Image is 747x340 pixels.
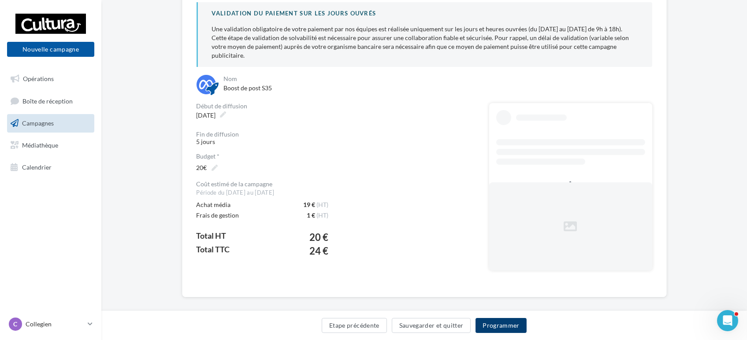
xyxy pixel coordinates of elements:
span: 1 € [307,211,316,219]
p: Collegien [26,320,84,329]
div: Boost de post S35 [222,74,652,96]
span: Opérations [23,75,54,82]
span: Boîte de réception [22,97,73,104]
span: Campagnes [22,119,54,127]
span: Médiathèque [22,141,58,149]
button: Programmer [476,318,527,333]
a: Boîte de réception [5,92,96,111]
div: Fin de diffusion [197,131,475,137]
span: (HT) [317,201,329,208]
div: Période du [DATE] au [DATE] [197,189,475,197]
div: Total HT [197,230,227,244]
div: Nom [224,76,650,82]
a: Médiathèque [5,136,96,155]
a: Opérations [5,70,96,88]
div: Validation du paiement sur les jours ouvrés [212,9,638,18]
div: Coût estimé de la campagne [197,181,475,187]
div: Frais de gestion [197,211,239,220]
span: C [14,320,18,329]
p: Une validation obligatoire de votre paiement par nos équipes est réalisée uniquement sur les jour... [212,25,638,60]
span: 19 € [304,201,316,208]
button: Sauvegarder et quitter [392,318,471,333]
div: Achat média [197,200,231,209]
button: Nouvelle campagne [7,42,94,57]
span: 20 € [310,231,329,243]
span: 5 jours [197,137,216,146]
a: C Collegien [7,316,94,333]
span: 24 € [310,245,329,257]
div: Total TTC [197,244,230,258]
iframe: Intercom live chat [717,310,738,331]
div: Début de diffusion [197,103,475,109]
a: Campagnes [5,114,96,133]
span: (HT) [317,211,329,219]
span: 20€ [197,163,207,172]
a: Calendrier [5,158,96,177]
span: Calendrier [22,163,52,170]
button: Etape précédente [322,318,387,333]
span: [DATE] [197,109,227,122]
label: Budget * [197,153,475,159]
